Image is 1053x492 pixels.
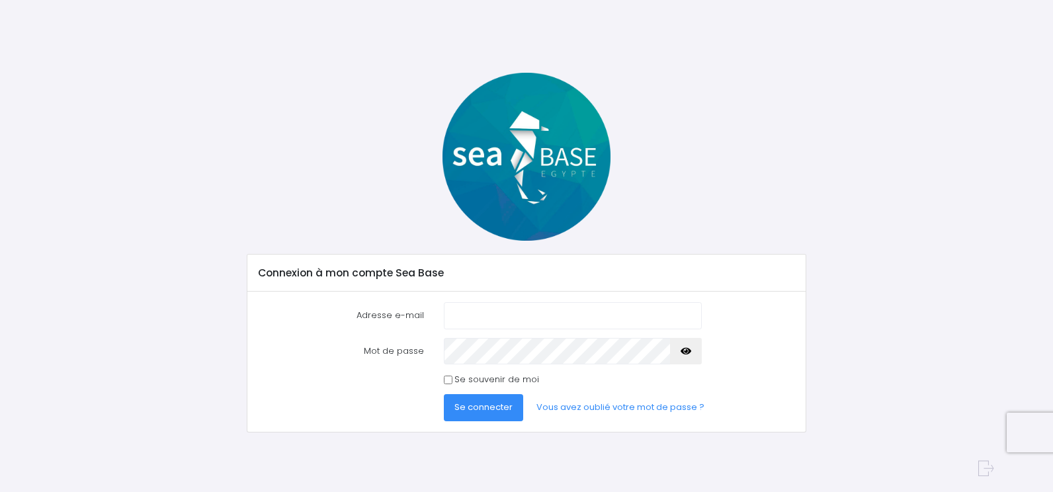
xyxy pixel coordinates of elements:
button: Se connecter [444,394,523,421]
label: Mot de passe [249,338,434,364]
label: Se souvenir de moi [454,373,539,386]
div: Connexion à mon compte Sea Base [247,255,805,292]
a: Vous avez oublié votre mot de passe ? [526,394,715,421]
label: Adresse e-mail [249,302,434,329]
span: Se connecter [454,401,513,413]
